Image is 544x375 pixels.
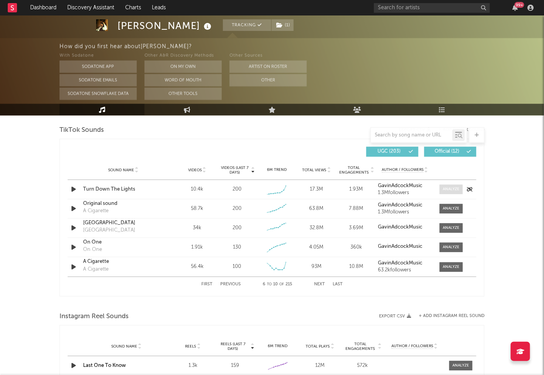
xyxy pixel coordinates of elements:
[83,186,164,194] a: Turn Down The Lights
[299,244,335,252] div: 4.05M
[185,344,196,349] span: Reels
[299,263,335,271] div: 93M
[83,363,126,368] a: Last One To Know
[233,263,241,271] div: 100
[374,3,490,13] input: Search for artists
[378,225,432,230] a: GavinAdcockMusic
[271,19,294,31] span: ( 1 )
[378,261,423,266] strong: GavinAdcockMusic
[179,244,215,252] div: 1.91k
[378,203,432,208] a: GavinAdcockMusic
[259,167,295,173] div: 6M Trend
[382,168,423,173] span: Author / Followers
[59,88,137,100] button: Sodatone Snowflake Data
[179,263,215,271] div: 56.4k
[59,51,137,61] div: With Sodatone
[302,168,326,173] span: Total Views
[301,362,340,370] div: 12M
[179,186,215,194] div: 10.4k
[299,225,335,232] div: 32.8M
[229,61,307,73] button: Artist on Roster
[83,246,102,254] div: On One
[216,342,250,351] span: Reels (last 7 days)
[371,150,407,154] span: UGC ( 203 )
[117,19,213,32] div: [PERSON_NAME]
[83,220,164,227] a: [GEOGRAPHIC_DATA]
[299,205,335,213] div: 63.8M
[83,208,109,215] div: A Cigarette
[378,244,432,250] a: GavinAdcockMusic
[338,263,374,271] div: 10.8M
[223,19,271,31] button: Tracking
[233,205,241,213] div: 200
[201,283,212,287] button: First
[419,314,484,318] button: + Add Instagram Reel Sound
[83,258,164,266] a: A Cigarette
[179,225,215,232] div: 34k
[338,186,374,194] div: 1.93M
[179,205,215,213] div: 58.7k
[378,184,423,189] strong: GavinAdcockMusic
[378,225,423,230] strong: GavinAdcockMusic
[173,362,212,370] div: 1.3k
[59,74,137,87] button: Sodatone Emails
[299,186,335,194] div: 17.3M
[233,186,241,194] div: 200
[144,74,222,87] button: Word Of Mouth
[378,244,423,249] strong: GavinAdcockMusic
[59,61,137,73] button: Sodatone App
[229,51,307,61] div: Other Sources
[220,283,241,287] button: Previous
[378,191,432,196] div: 1.3M followers
[144,51,222,61] div: Other A&R Discovery Methods
[378,268,432,273] div: 63.2k followers
[216,362,255,370] div: 159
[144,61,222,73] button: On My Own
[314,283,325,287] button: Next
[343,342,377,351] span: Total Engagements
[429,150,465,154] span: Official ( 12 )
[333,283,343,287] button: Last
[338,166,370,175] span: Total Engagements
[188,168,202,173] span: Videos
[378,184,432,189] a: GavinAdcockMusic
[258,344,297,349] div: 6M Trend
[256,280,299,290] div: 6 10 215
[59,42,544,51] div: How did you first hear about [PERSON_NAME] ?
[233,244,241,252] div: 130
[83,227,135,235] div: [GEOGRAPHIC_DATA]
[366,147,418,157] button: UGC(203)
[59,126,104,135] span: TikTok Sounds
[83,266,109,274] div: A Cigarette
[272,19,294,31] button: (1)
[279,283,284,286] span: of
[378,261,432,266] a: GavinAdcockMusic
[144,88,222,100] button: Other Tools
[338,205,374,213] div: 7.88M
[379,314,411,319] button: Export CSV
[512,5,518,11] button: 99+
[378,203,423,208] strong: GavinAdcockMusic
[338,225,374,232] div: 3.69M
[219,166,250,175] span: Videos (last 7 days)
[306,344,330,349] span: Total Plays
[424,147,476,157] button: Official(12)
[111,344,137,349] span: Sound Name
[378,210,432,215] div: 1.3M followers
[411,314,484,318] div: + Add Instagram Reel Sound
[229,74,307,87] button: Other
[391,344,433,349] span: Author / Followers
[343,362,382,370] div: 572k
[233,225,241,232] div: 200
[59,312,129,321] span: Instagram Reel Sounds
[338,244,374,252] div: 360k
[83,200,164,208] a: Original sound
[371,133,452,139] input: Search by song name or URL
[267,283,272,286] span: to
[83,239,164,247] a: On One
